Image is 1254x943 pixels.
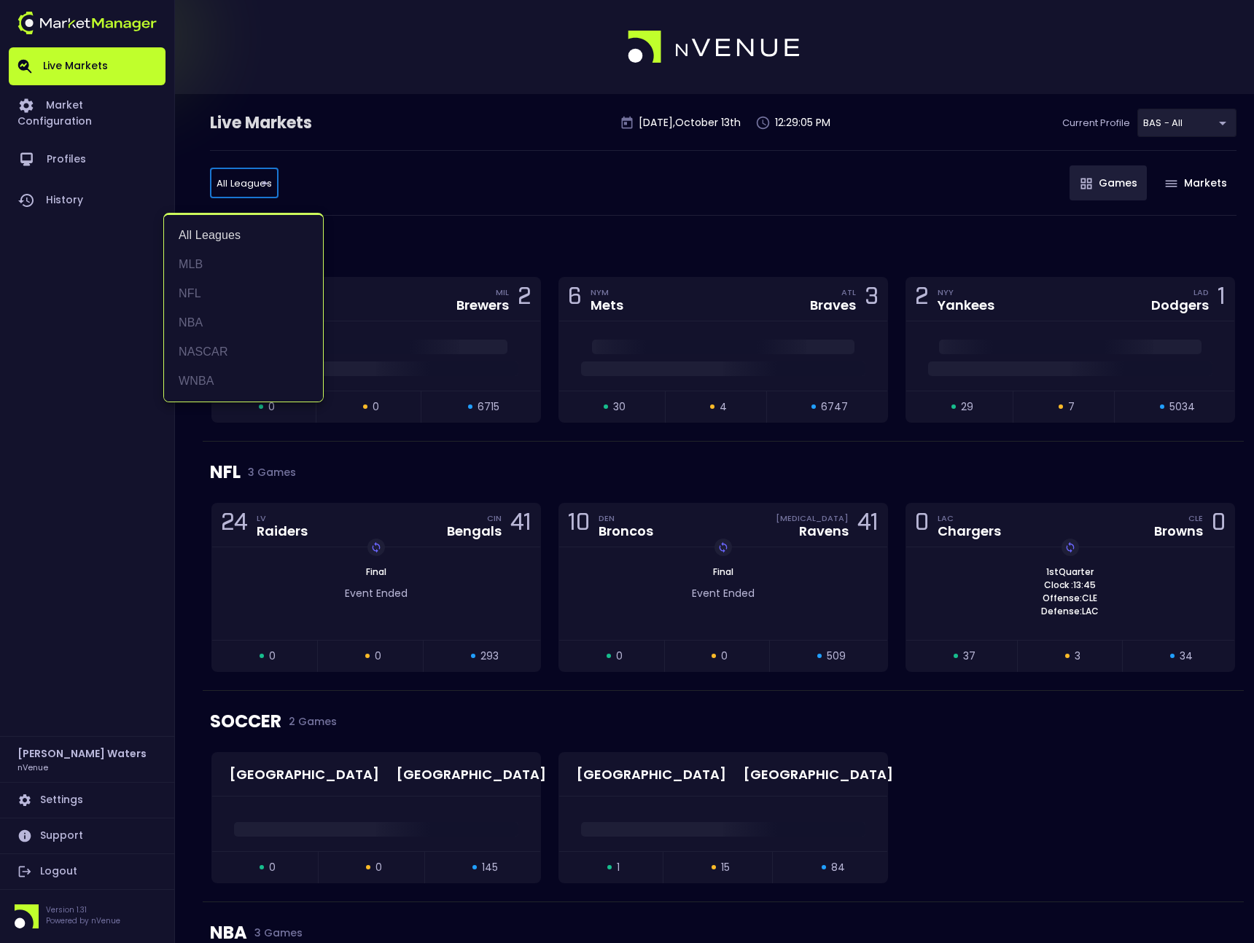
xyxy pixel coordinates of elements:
[164,279,323,308] li: NFL
[164,367,323,396] li: WNBA
[164,250,323,279] li: MLB
[164,308,323,337] li: NBA
[164,221,323,250] li: All Leagues
[164,337,323,367] li: NASCAR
